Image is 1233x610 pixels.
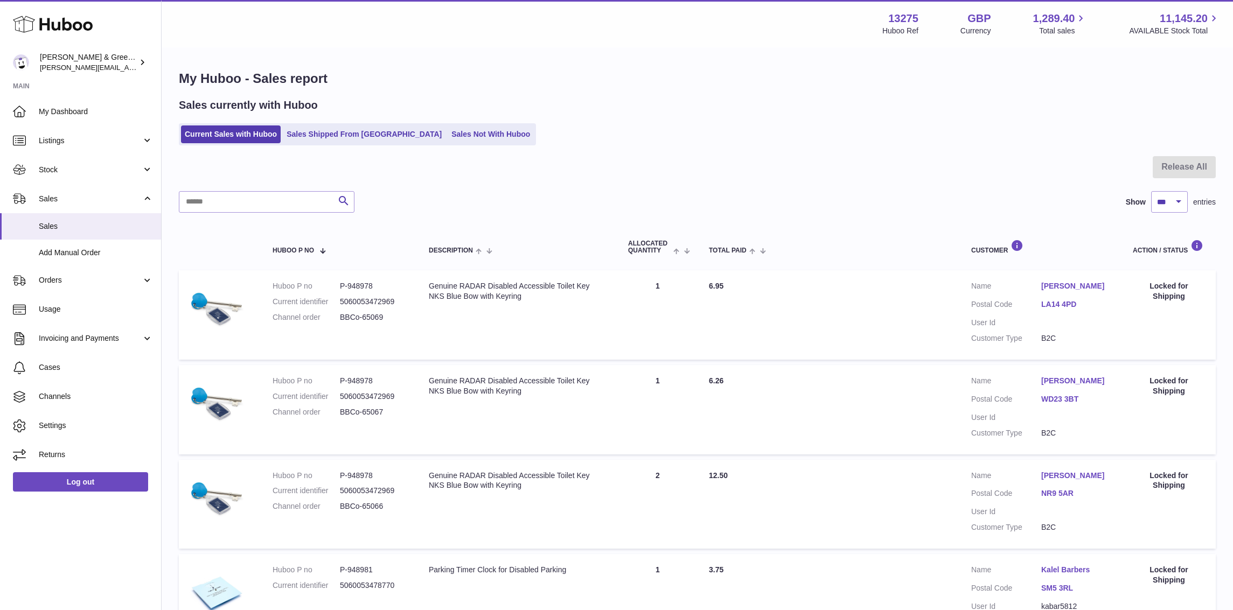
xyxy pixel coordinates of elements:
[273,580,340,591] dt: Current identifier
[1160,11,1208,26] span: 11,145.20
[181,125,281,143] a: Current Sales with Huboo
[888,11,918,26] strong: 13275
[1133,565,1205,585] div: Locked for Shipping
[273,376,340,386] dt: Huboo P no
[971,281,1041,294] dt: Name
[971,428,1041,438] dt: Customer Type
[448,125,534,143] a: Sales Not With Huboo
[882,26,918,36] div: Huboo Ref
[39,450,153,460] span: Returns
[1041,471,1111,481] a: [PERSON_NAME]
[39,221,153,232] span: Sales
[179,70,1216,87] h1: My Huboo - Sales report
[39,333,142,343] span: Invoicing and Payments
[273,297,340,307] dt: Current identifier
[340,407,407,417] dd: BBCo-65067
[273,312,340,322] dt: Channel order
[40,52,137,73] div: [PERSON_NAME] & Green Ltd
[340,297,407,307] dd: 5060053472969
[960,26,991,36] div: Currency
[283,125,445,143] a: Sales Shipped From [GEOGRAPHIC_DATA]
[39,391,153,402] span: Channels
[1129,26,1220,36] span: AVAILABLE Stock Total
[429,565,607,575] div: Parking Timer Clock for Disabled Parking
[273,501,340,511] dt: Channel order
[967,11,991,26] strong: GBP
[39,248,153,258] span: Add Manual Order
[971,299,1041,312] dt: Postal Code
[617,460,698,549] td: 2
[1041,488,1111,499] a: NR9 5AR
[340,501,407,511] dd: BBCo-65066
[971,318,1041,328] dt: User Id
[1193,197,1216,207] span: entries
[1033,11,1088,36] a: 1,289.40 Total sales
[340,376,407,386] dd: P-948978
[39,304,153,314] span: Usage
[709,247,747,254] span: Total paid
[1041,333,1111,343] dd: B2C
[179,98,318,113] h2: Sales currently with Huboo
[1041,522,1111,532] dd: B2C
[1039,26,1087,36] span: Total sales
[39,194,142,204] span: Sales
[273,247,314,254] span: Huboo P no
[971,240,1111,254] div: Customer
[1041,299,1111,310] a: LA14 4PD
[971,471,1041,483] dt: Name
[617,270,698,360] td: 1
[340,580,407,591] dd: 5060053478770
[190,471,243,524] img: $_57.JPG
[340,281,407,291] dd: P-948978
[39,420,153,431] span: Settings
[429,247,473,254] span: Description
[1133,376,1205,396] div: Locked for Shipping
[429,471,607,491] div: Genuine RADAR Disabled Accessible Toilet Key NKS Blue Bow with Keyring
[429,281,607,302] div: Genuine RADAR Disabled Accessible Toilet Key NKS Blue Bow with Keyring
[190,281,243,335] img: $_57.JPG
[1041,565,1111,575] a: Kalel Barbers
[39,136,142,146] span: Listings
[13,54,29,71] img: ellen@bluebadgecompany.co.uk
[709,471,728,480] span: 12.50
[971,412,1041,423] dt: User Id
[273,407,340,417] dt: Channel order
[340,565,407,575] dd: P-948981
[429,376,607,396] div: Genuine RADAR Disabled Accessible Toilet Key NKS Blue Bow with Keyring
[971,565,1041,578] dt: Name
[1041,376,1111,386] a: [PERSON_NAME]
[340,486,407,496] dd: 5060053472969
[190,376,243,430] img: $_57.JPG
[273,565,340,575] dt: Huboo P no
[1133,471,1205,491] div: Locked for Shipping
[39,165,142,175] span: Stock
[971,488,1041,501] dt: Postal Code
[40,63,216,72] span: [PERSON_NAME][EMAIL_ADDRESS][DOMAIN_NAME]
[709,376,723,385] span: 6.26
[1133,281,1205,302] div: Locked for Shipping
[1126,197,1146,207] label: Show
[39,362,153,373] span: Cases
[340,391,407,402] dd: 5060053472969
[971,583,1041,596] dt: Postal Code
[971,376,1041,389] dt: Name
[13,472,148,492] a: Log out
[273,391,340,402] dt: Current identifier
[273,281,340,291] dt: Huboo P no
[971,333,1041,343] dt: Customer Type
[1133,240,1205,254] div: Action / Status
[39,275,142,285] span: Orders
[1129,11,1220,36] a: 11,145.20 AVAILABLE Stock Total
[1041,583,1111,593] a: SM5 3RL
[617,365,698,454] td: 1
[273,486,340,496] dt: Current identifier
[971,394,1041,407] dt: Postal Code
[971,522,1041,532] dt: Customer Type
[709,565,723,574] span: 3.75
[340,471,407,481] dd: P-948978
[971,507,1041,517] dt: User Id
[1041,281,1111,291] a: [PERSON_NAME]
[273,471,340,481] dt: Huboo P no
[340,312,407,322] dd: BBCo-65069
[628,240,671,254] span: ALLOCATED Quantity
